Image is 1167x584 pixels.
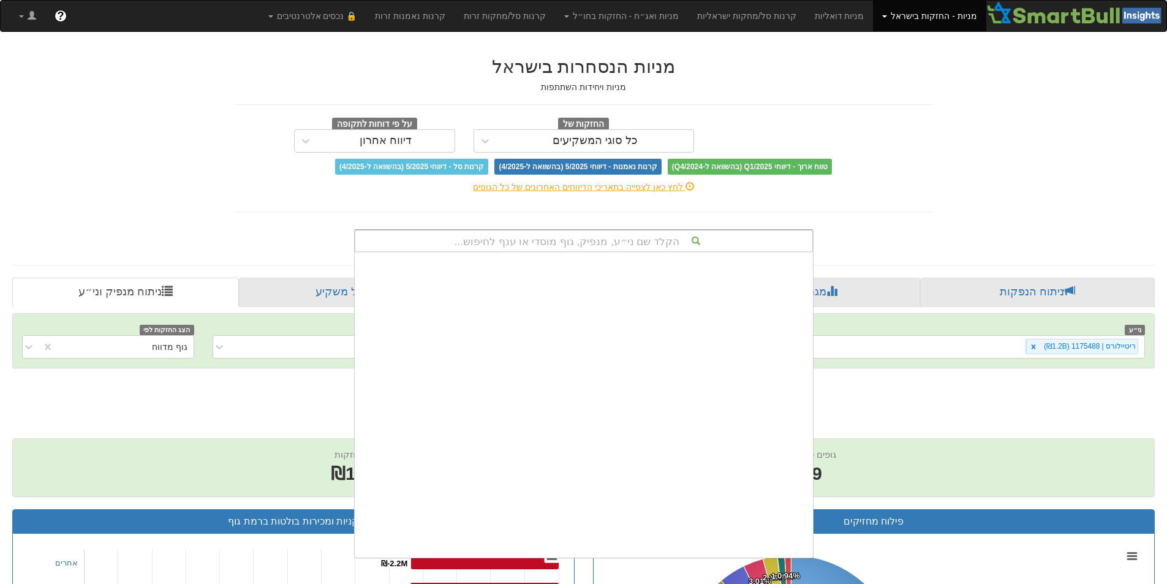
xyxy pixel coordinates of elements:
[873,1,986,31] a: מניות - החזקות בישראל
[494,159,661,175] span: קרנות נאמנות - דיווחי 5/2025 (בהשוואה ל-4/2025)
[334,449,381,460] span: שווי החזקות
[558,118,610,131] span: החזקות של
[777,571,800,580] tspan: 0.94%
[355,230,812,251] div: הקלד שם ני״ע, מנפיק, גוף מוסדי או ענף לחיפוש...
[235,56,933,77] h2: מניות הנסחרות בישראל
[688,1,806,31] a: קרנות סל/מחקות ישראליות
[771,572,794,581] tspan: 1.09%
[332,118,417,131] span: על פי דוחות לתקופה
[455,1,555,31] a: קרנות סל/מחקות זרות
[366,1,455,31] a: קרנות נאמנות זרות
[360,135,412,147] div: דיווח אחרון
[55,558,78,567] a: אחרים
[12,278,239,307] a: ניתוח מנפיק וני״ע
[986,1,1166,25] img: Smartbull
[259,1,366,31] a: 🔒 נכסים אלטרנטיבים
[152,341,187,353] div: גוף מדווח
[763,573,785,582] tspan: 2.15%
[140,325,194,335] span: הצג החזקות לפי
[555,1,688,31] a: מניות ואג״ח - החזקות בחו״ל
[22,516,565,527] h3: קניות ומכירות בולטות ברמת גוף
[331,463,384,484] span: ₪1.2B
[335,159,488,175] span: קרנות סל - דיווחי 5/2025 (בהשוואה ל-4/2025)
[920,278,1155,307] a: ניתוח הנפקות
[235,83,933,92] h5: מניות ויחידות השתתפות
[553,135,638,147] div: כל סוגי המשקיעים
[603,516,1146,527] h3: פילוח מחזיקים
[12,381,1155,401] h2: ריטיילורס | 1175488 - ניתוח ני״ע
[806,1,874,31] a: מניות דואליות
[381,559,407,568] tspan: ₪-2.2M
[45,1,76,31] a: ?
[1125,325,1145,335] span: ני״ע
[668,159,832,175] span: טווח ארוך - דיווחי Q1/2025 (בהשוואה ל-Q4/2024)
[1040,339,1138,354] div: ריטיילורס | 1175488 (₪1.2B)
[225,181,942,193] div: לחץ כאן לצפייה בתאריכי הדיווחים האחרונים של כל הגופים
[239,278,469,307] a: פרופיל משקיע
[57,10,64,22] span: ?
